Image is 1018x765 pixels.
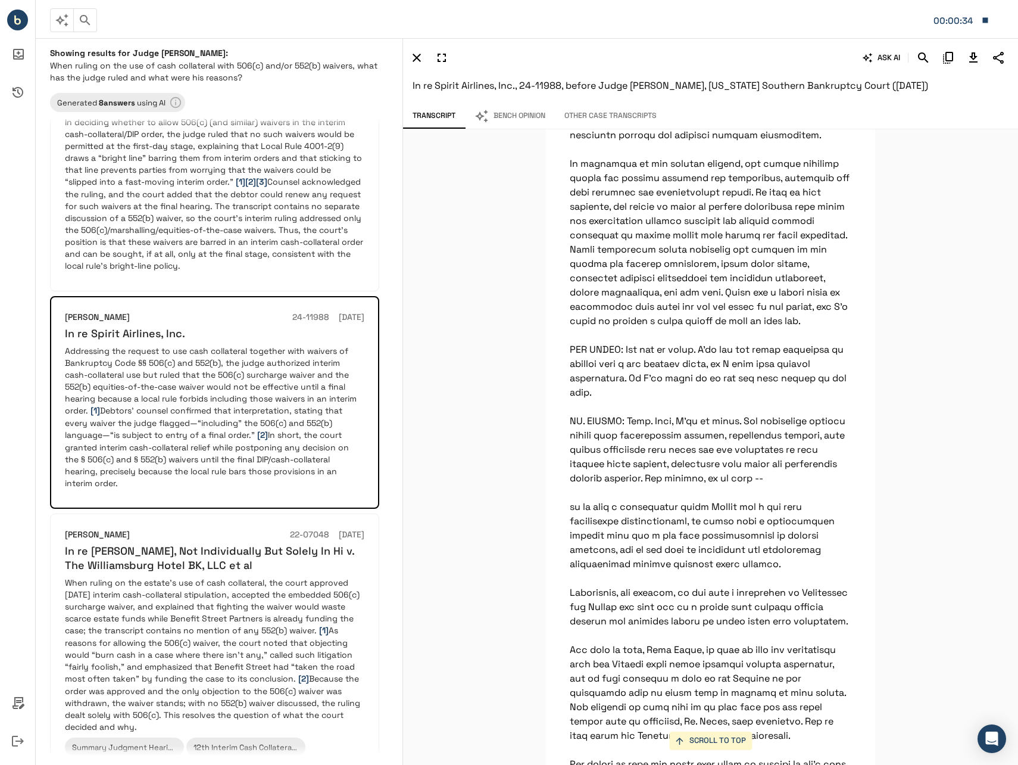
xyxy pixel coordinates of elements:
button: Search [913,48,933,68]
button: Copy Citation [938,48,958,68]
span: [2] [257,430,268,440]
span: In re Spirit Airlines, Inc., 24-11988, before Judge [PERSON_NAME], [US_STATE] Southern Bankruptcy... [413,79,928,92]
h6: 24-11988 [292,311,329,324]
button: Other Case Transcripts [555,104,666,129]
h6: [PERSON_NAME] [65,528,130,542]
span: [2] [298,673,309,684]
button: SCROLL TO TOP [669,732,752,750]
button: Transcript [403,104,465,129]
p: Addressing the request to use cash collateral together with waivers of Bankruptcy Code §§ 506(c) ... [65,345,364,489]
h6: [DATE] [339,311,364,324]
span: [1] [236,176,245,187]
span: [1] [90,405,100,416]
button: ASK AI [860,48,903,68]
span: Summary Judgment Hearing [65,742,184,752]
p: When ruling on the estate’s use of cash collateral, the court approved [DATE] interim cash-collat... [65,577,364,733]
div: 12th Interim Cash Collateral Order [186,738,305,757]
b: 8 answer s [99,98,135,108]
button: Matter: 107868.0001 [928,8,995,33]
h6: [PERSON_NAME] [65,311,130,324]
span: [3] [256,176,267,187]
div: Open Intercom Messenger [978,724,1006,753]
span: [2] [245,176,256,187]
button: Bench Opinion [465,104,555,129]
div: Learn more about your results [50,93,185,112]
h6: In re Spirit Airlines, Inc. [65,326,364,340]
p: When ruling on the use of cash collateral with 506(c) and/or 552(b) waivers, what has the judge r... [50,60,388,83]
p: In deciding whether to allow 506(c) (and similar) waivers in the interim cash-collateral/DIP orde... [65,116,364,272]
button: Download Transcript [963,48,983,68]
button: Share Transcript [988,48,1008,68]
div: Summary Judgment Hearing [65,738,184,757]
h6: In re [PERSON_NAME], Not Individually But Solely In Hi v. The Williamsburg Hotel BK, LLC et al [65,544,364,572]
h6: Showing results for Judge [PERSON_NAME]: [50,48,388,58]
h6: [DATE] [339,528,364,542]
span: 12th Interim Cash Collateral Order [186,742,305,752]
div: Matter: 107868.0001 [933,13,975,29]
span: [1] [319,625,329,636]
span: Generated using AI [50,98,173,108]
h6: 22-07048 [290,528,329,542]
